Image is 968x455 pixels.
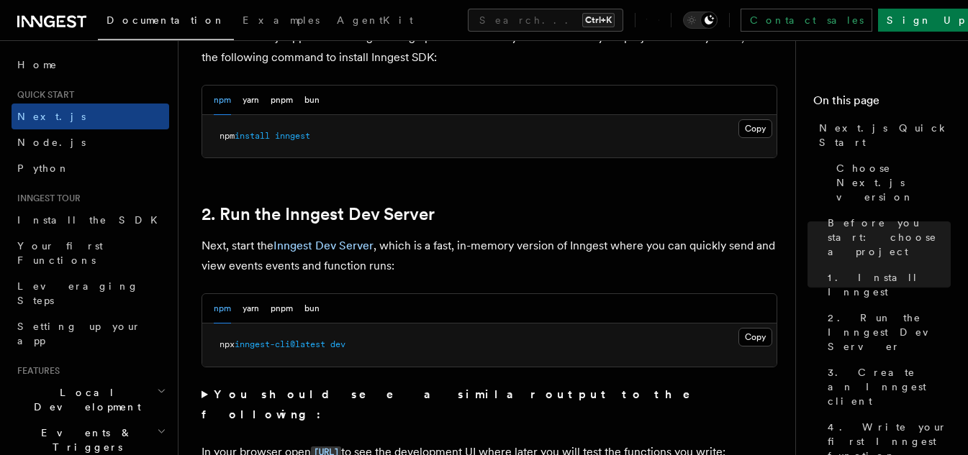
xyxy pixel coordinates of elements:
span: Python [17,162,70,174]
a: 2. Run the Inngest Dev Server [202,204,435,224]
a: Setting up your app [12,313,169,354]
a: Contact sales [741,9,872,32]
span: inngest-cli@latest [235,339,325,349]
span: Inngest tour [12,193,81,204]
a: Choose Next.js version [831,155,951,210]
span: 2. Run the Inngest Dev Server [828,311,951,354]
a: Inngest Dev Server [273,239,374,252]
a: 3. Create an Inngest client [822,359,951,414]
a: Next.js Quick Start [813,115,951,155]
a: Install the SDK [12,207,169,233]
button: yarn [243,86,259,115]
a: 2. Run the Inngest Dev Server [822,305,951,359]
span: inngest [275,131,310,141]
button: Toggle dark mode [683,12,718,29]
span: Your first Functions [17,240,103,266]
p: Next, start the , which is a fast, in-memory version of Inngest where you can quickly send and vi... [202,236,777,276]
button: npm [214,86,231,115]
span: Choose Next.js version [836,161,951,204]
a: Your first Functions [12,233,169,273]
span: Before you start: choose a project [828,216,951,259]
button: bun [304,86,320,115]
span: Features [12,365,60,377]
button: pnpm [271,86,293,115]
kbd: Ctrl+K [582,13,615,27]
a: Home [12,52,169,78]
span: npx [220,339,235,349]
button: pnpm [271,294,293,323]
span: install [235,131,270,141]
a: Node.js [12,129,169,155]
span: Quick start [12,89,74,101]
span: Local Development [12,385,157,414]
summary: You should see a similar output to the following: [202,385,777,425]
span: AgentKit [337,14,413,26]
span: Documentation [107,14,225,26]
p: With the Next.js app now running running open a new tab in your terminal. In your project directo... [202,27,777,68]
span: Next.js Quick Start [819,121,951,150]
span: Node.js [17,137,86,148]
button: npm [214,294,231,323]
a: Before you start: choose a project [822,210,951,265]
strong: You should see a similar output to the following: [202,387,710,421]
span: Install the SDK [17,214,166,226]
span: 3. Create an Inngest client [828,365,951,408]
button: bun [304,294,320,323]
span: dev [330,339,345,349]
a: Documentation [98,4,234,40]
button: Local Development [12,380,169,420]
a: Next.js [12,104,169,129]
span: 1. Install Inngest [828,270,951,299]
h4: On this page [813,92,951,115]
a: AgentKit [328,4,422,39]
span: Events & Triggers [12,426,157,454]
span: npm [220,131,235,141]
a: Leveraging Steps [12,273,169,313]
button: yarn [243,294,259,323]
span: Leveraging Steps [17,280,139,306]
button: Search...Ctrl+K [468,9,623,32]
button: Copy [738,119,772,138]
a: 1. Install Inngest [822,265,951,305]
span: Next.js [17,111,86,122]
span: Examples [243,14,320,26]
span: Setting up your app [17,321,141,346]
a: Examples [234,4,328,39]
span: Home [17,58,58,72]
button: Copy [738,328,772,346]
a: Python [12,155,169,181]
